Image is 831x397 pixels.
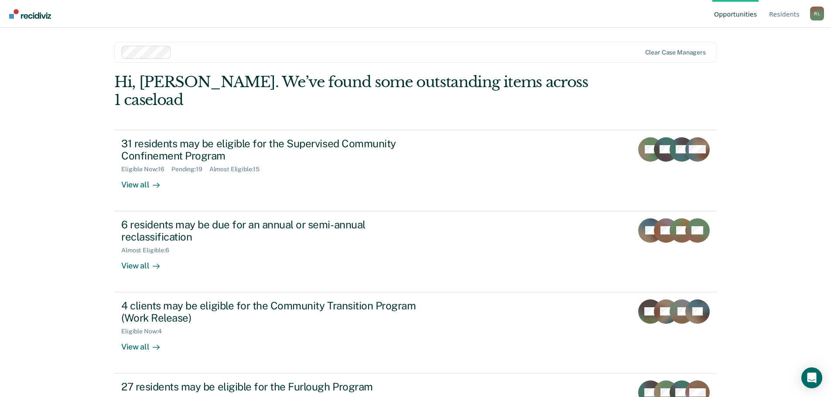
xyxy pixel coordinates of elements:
a: 4 clients may be eligible for the Community Transition Program (Work Release)Eligible Now:4View all [114,292,717,373]
div: View all [121,173,170,190]
div: Hi, [PERSON_NAME]. We’ve found some outstanding items across 1 caseload [114,73,596,109]
img: Recidiviz [9,9,51,19]
div: Eligible Now : 4 [121,328,169,335]
div: Open Intercom Messenger [801,367,822,388]
div: Almost Eligible : 6 [121,247,176,254]
div: Eligible Now : 16 [121,166,171,173]
div: 6 residents may be due for an annual or semi-annual reclassification [121,218,427,244]
div: 31 residents may be eligible for the Supervised Community Confinement Program [121,137,427,163]
div: Clear case managers [645,49,706,56]
a: 6 residents may be due for an annual or semi-annual reclassificationAlmost Eligible:6View all [114,211,717,292]
div: 27 residents may be eligible for the Furlough Program [121,380,427,393]
button: Profile dropdown button [810,7,824,20]
div: Almost Eligible : 15 [209,166,267,173]
a: 31 residents may be eligible for the Supervised Community Confinement ProgramEligible Now:16Pendi... [114,130,717,211]
div: R L [810,7,824,20]
div: View all [121,254,170,271]
div: 4 clients may be eligible for the Community Transition Program (Work Release) [121,299,427,325]
div: Pending : 19 [171,166,209,173]
div: View all [121,335,170,352]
